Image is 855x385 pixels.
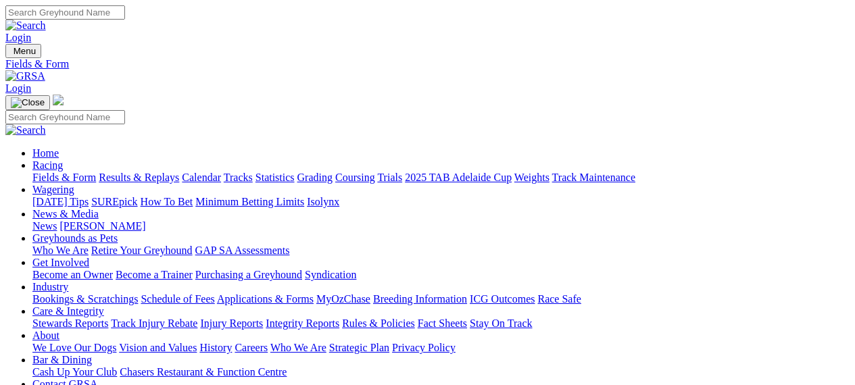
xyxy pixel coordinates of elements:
[195,196,304,207] a: Minimum Betting Limits
[32,281,68,292] a: Industry
[32,342,116,353] a: We Love Our Dogs
[235,342,268,353] a: Careers
[5,82,31,94] a: Login
[99,172,179,183] a: Results & Replays
[5,5,125,20] input: Search
[32,293,138,305] a: Bookings & Scratchings
[200,317,263,329] a: Injury Reports
[316,293,370,305] a: MyOzChase
[470,317,532,329] a: Stay On Track
[335,172,375,183] a: Coursing
[224,172,253,183] a: Tracks
[217,293,314,305] a: Applications & Forms
[141,293,214,305] a: Schedule of Fees
[5,20,46,32] img: Search
[141,196,193,207] a: How To Bet
[32,208,99,220] a: News & Media
[111,317,197,329] a: Track Injury Rebate
[329,342,389,353] a: Strategic Plan
[195,245,290,256] a: GAP SA Assessments
[5,95,50,110] button: Toggle navigation
[199,342,232,353] a: History
[32,317,850,330] div: Care & Integrity
[537,293,581,305] a: Race Safe
[270,342,326,353] a: Who We Are
[32,269,113,280] a: Become an Owner
[514,172,549,183] a: Weights
[418,317,467,329] a: Fact Sheets
[32,245,89,256] a: Who We Are
[373,293,467,305] a: Breeding Information
[5,110,125,124] input: Search
[91,196,137,207] a: SUREpick
[552,172,635,183] a: Track Maintenance
[32,196,850,208] div: Wagering
[32,293,850,305] div: Industry
[342,317,415,329] a: Rules & Policies
[91,245,193,256] a: Retire Your Greyhound
[305,269,356,280] a: Syndication
[195,269,302,280] a: Purchasing a Greyhound
[32,317,108,329] a: Stewards Reports
[297,172,333,183] a: Grading
[392,342,456,353] a: Privacy Policy
[32,147,59,159] a: Home
[5,70,45,82] img: GRSA
[255,172,295,183] a: Statistics
[5,124,46,136] img: Search
[32,220,57,232] a: News
[5,44,41,58] button: Toggle navigation
[32,220,850,232] div: News & Media
[53,95,64,105] img: logo-grsa-white.png
[470,293,535,305] a: ICG Outcomes
[116,269,193,280] a: Become a Trainer
[32,269,850,281] div: Get Involved
[377,172,402,183] a: Trials
[32,172,96,183] a: Fields & Form
[307,196,339,207] a: Isolynx
[32,342,850,354] div: About
[182,172,221,183] a: Calendar
[59,220,145,232] a: [PERSON_NAME]
[5,58,850,70] a: Fields & Form
[32,232,118,244] a: Greyhounds as Pets
[405,172,512,183] a: 2025 TAB Adelaide Cup
[32,366,117,378] a: Cash Up Your Club
[32,257,89,268] a: Get Involved
[32,330,59,341] a: About
[120,366,287,378] a: Chasers Restaurant & Function Centre
[32,245,850,257] div: Greyhounds as Pets
[32,196,89,207] a: [DATE] Tips
[11,97,45,108] img: Close
[5,32,31,43] a: Login
[14,46,36,56] span: Menu
[32,184,74,195] a: Wagering
[32,172,850,184] div: Racing
[32,159,63,171] a: Racing
[32,366,850,378] div: Bar & Dining
[266,317,339,329] a: Integrity Reports
[32,354,92,365] a: Bar & Dining
[119,342,197,353] a: Vision and Values
[32,305,104,317] a: Care & Integrity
